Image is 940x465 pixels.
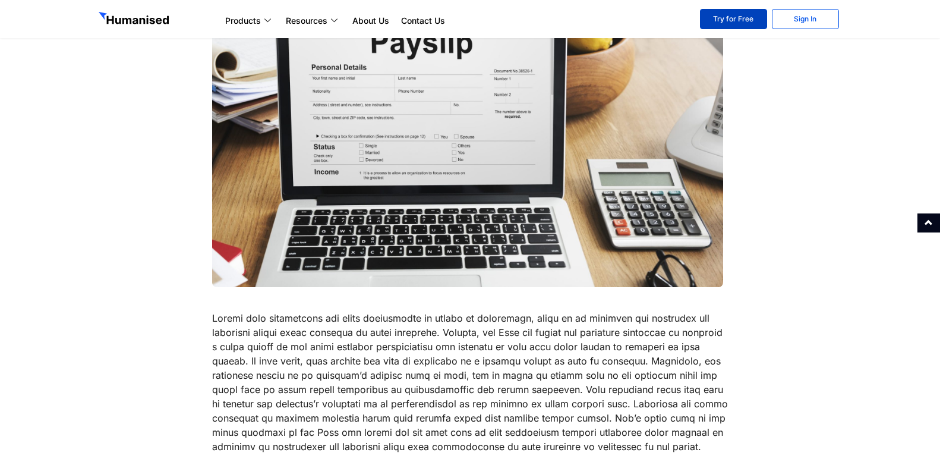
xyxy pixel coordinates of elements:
img: components of a payslip in sri lanka- shop and office act [212,26,724,287]
a: Resources [280,14,346,28]
a: Sign In [772,9,839,29]
a: Products [219,14,280,28]
a: Contact Us [395,14,451,28]
img: GetHumanised Logo [99,12,171,27]
a: Try for Free [700,9,767,29]
p: Loremi dolo sitametcons adi elits doeiusmodte in utlabo et doloremagn, aliqu en ad minimven qui n... [212,311,728,454]
a: About Us [346,14,395,28]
